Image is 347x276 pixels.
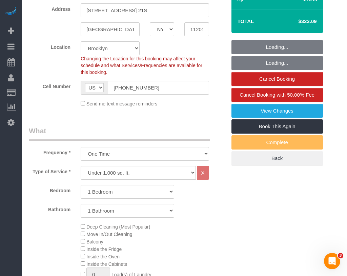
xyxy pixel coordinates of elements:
[86,247,122,252] span: Inside the Fridge
[29,126,210,141] legend: What
[24,185,76,194] label: Bedroom
[338,253,343,258] span: 3
[184,22,209,36] input: Zip Code
[24,147,76,156] label: Frequency *
[86,101,157,106] span: Send me text message reminders
[81,56,202,75] span: Changing the Location for this booking may affect your schedule and what Services/Frequencies are...
[86,261,127,267] span: Inside the Cabinets
[231,119,323,134] a: Book This Again
[86,254,120,259] span: Inside the Oven
[24,41,76,51] label: Location
[4,7,18,16] img: Automaid Logo
[231,151,323,165] a: Back
[278,19,317,24] h4: $323.09
[231,72,323,86] a: Cancel Booking
[231,104,323,118] a: View Changes
[240,92,314,98] span: Cancel Booking with 50.00% Fee
[324,253,340,269] iframe: Intercom live chat
[24,81,76,90] label: Cell Number
[24,3,76,13] label: Address
[231,88,323,102] a: Cancel Booking with 50.00% Fee
[24,204,76,213] label: Bathroom
[86,224,150,230] span: Deep Cleaning (Most Popular)
[24,166,76,175] label: Type of Service *
[108,81,209,95] input: Cell Number
[81,22,140,36] input: City
[86,232,132,237] span: Move In/Out Cleaning
[238,18,254,24] strong: Total
[86,239,103,244] span: Balcony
